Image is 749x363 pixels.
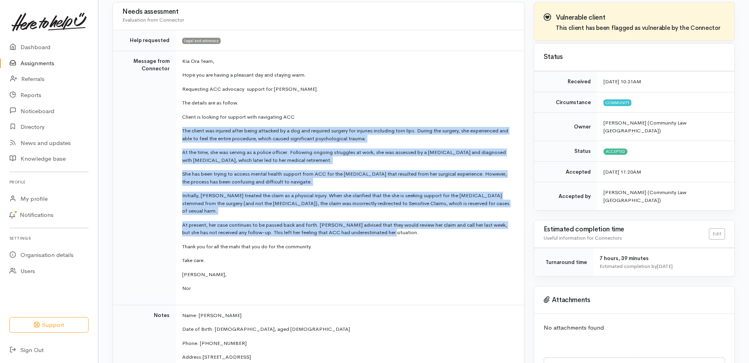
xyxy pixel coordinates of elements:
span: Requesting ACC advocacy support for [PERSON_NAME]. [182,86,318,92]
h6: Profile [9,177,89,187]
span: [PERSON_NAME], [182,271,227,278]
span: [PERSON_NAME] (Community Law [GEOGRAPHIC_DATA]) [603,119,686,134]
h6: Settings [9,233,89,244]
td: Received [534,71,597,92]
p: She has been trying to access mental health support from ACC for the [MEDICAL_DATA] that resulted... [182,170,515,185]
td: Owner [534,113,597,141]
td: Help requested [113,30,176,51]
button: Support [9,317,89,333]
span: Take care. [182,257,205,264]
span: Community [603,99,631,106]
time: [DATE] [657,263,673,269]
span: Useful information for Connectors [544,235,622,241]
td: Turnaround time [534,248,593,277]
td: Accepted by [534,182,597,211]
div: Estimated completion by [600,262,725,270]
span: Hope you are having a pleasant day and staying warm. [182,71,306,78]
span: Thank you for all the mahi that you do for the community. [182,243,312,250]
span: Name: [PERSON_NAME] [182,312,242,319]
a: Edit [709,228,725,240]
p: No attachments found [544,323,725,332]
p: The client was injured after being attacked by a dog and required surgery for injuries including ... [182,127,515,142]
td: [PERSON_NAME] (Community Law [GEOGRAPHIC_DATA]) [597,182,734,211]
span: Evaluation from Connector [122,16,184,23]
td: Accepted [534,161,597,182]
h3: Vulnerable client [556,14,720,22]
span: Nor [182,285,191,291]
h4: This client has been flagged as vulnerable by the Connector [556,25,720,31]
span: Kia Ora Team, [182,58,214,64]
span: 7 hours, 39 minutes [600,255,649,262]
span: Phone: [PHONE_NUMBER] [182,340,247,346]
span: Address: [182,354,203,360]
p: [STREET_ADDRESS] [182,353,515,361]
span: Date of Birth: [DEMOGRAPHIC_DATA], aged [DEMOGRAPHIC_DATA] [182,326,350,332]
td: Message from Connector [113,51,176,305]
p: Client is looking for support with navigating ACC [182,113,515,121]
span: Legal and advocacy [182,38,221,44]
h3: Estimated completion time [544,226,709,233]
p: At the time, she was serving as a police officer. Following ongoing struggles at work, she was as... [182,148,515,164]
h3: Status [544,53,725,61]
time: [DATE] 11:20AM [603,169,641,175]
h3: Needs assessment [122,8,515,16]
p: The details are as follow. [182,99,515,107]
h3: Attachments [544,296,725,304]
span: Accepted [603,148,627,155]
p: At present, her case continues to be passed back and forth. [PERSON_NAME] advised that they would... [182,221,515,236]
p: Initially, [PERSON_NAME] treated the claim as a physical injury. When she clarified that the she ... [182,192,515,215]
time: [DATE] 10:31AM [603,78,641,85]
td: Circumstance [534,92,597,113]
td: Status [534,141,597,162]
